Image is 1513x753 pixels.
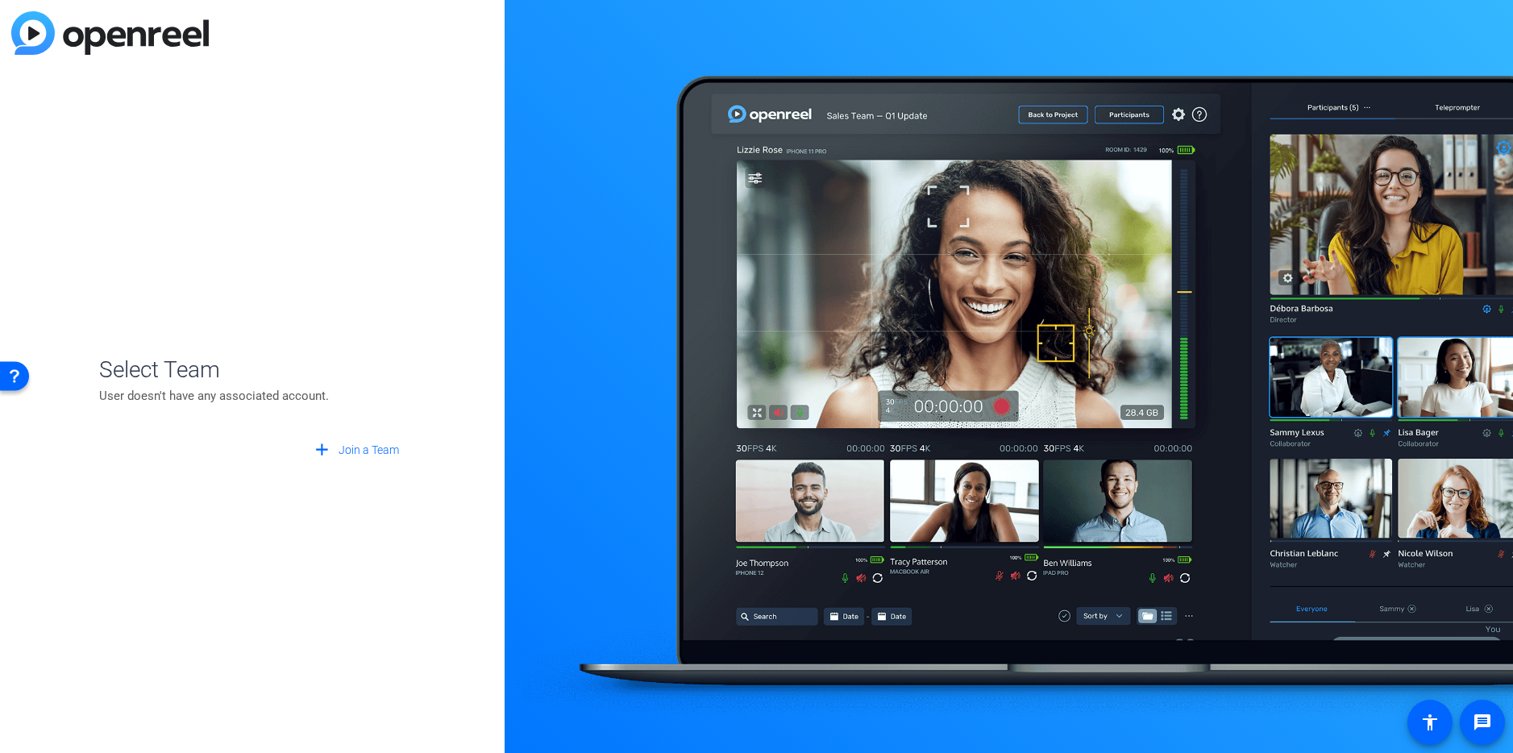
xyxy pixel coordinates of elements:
span: Select Team [99,353,405,387]
button: Join a Team [306,436,405,465]
p: User doesn't have any associated account. [99,387,405,405]
span: Join a Team [339,442,399,459]
mat-icon: accessibility [1420,713,1440,732]
mat-icon: add [312,440,332,460]
img: blue-gradient.svg [11,11,209,55]
mat-icon: message [1473,713,1492,732]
